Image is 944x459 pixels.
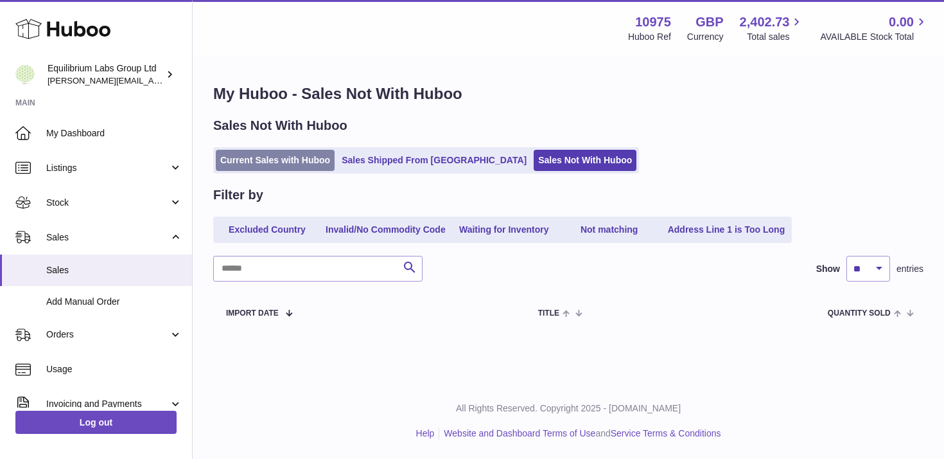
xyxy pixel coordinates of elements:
div: Huboo Ref [628,31,671,43]
span: [PERSON_NAME][EMAIL_ADDRESS][DOMAIN_NAME] [48,75,258,85]
span: Add Manual Order [46,296,182,308]
span: Orders [46,328,169,341]
a: Sales Shipped From [GEOGRAPHIC_DATA] [337,150,531,171]
span: AVAILABLE Stock Total [820,31,929,43]
img: h.woodrow@theliverclinic.com [15,65,35,84]
a: Excluded Country [216,219,319,240]
strong: 10975 [635,14,671,31]
span: Sales [46,264,182,276]
div: Equilibrium Labs Group Ltd [48,62,163,87]
span: Invoicing and Payments [46,398,169,410]
div: Currency [687,31,724,43]
span: Title [538,309,559,318]
a: Help [416,428,435,438]
h2: Filter by [213,186,263,204]
span: Quantity Sold [828,309,891,318]
p: All Rights Reserved. Copyright 2025 - [DOMAIN_NAME] [203,402,934,415]
span: 0.00 [889,14,914,31]
label: Show [816,263,840,275]
a: Waiting for Inventory [453,219,555,240]
span: 2,402.73 [740,14,790,31]
li: and [439,428,721,440]
a: Service Terms & Conditions [611,428,721,438]
h2: Sales Not With Huboo [213,117,347,134]
h1: My Huboo - Sales Not With Huboo [213,84,923,104]
span: Listings [46,162,169,174]
span: My Dashboard [46,127,182,139]
a: Sales Not With Huboo [534,150,636,171]
strong: GBP [695,14,723,31]
a: 2,402.73 Total sales [740,14,805,43]
a: Current Sales with Huboo [216,150,335,171]
span: entries [896,263,923,275]
span: Import date [226,309,279,318]
a: Website and Dashboard Terms of Use [444,428,595,438]
a: Address Line 1 is Too Long [663,219,790,240]
span: Stock [46,197,169,209]
a: Not matching [558,219,661,240]
a: 0.00 AVAILABLE Stock Total [820,14,929,43]
span: Total sales [747,31,804,43]
span: Usage [46,363,182,375]
a: Invalid/No Commodity Code [321,219,450,240]
a: Log out [15,411,177,434]
span: Sales [46,231,169,244]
